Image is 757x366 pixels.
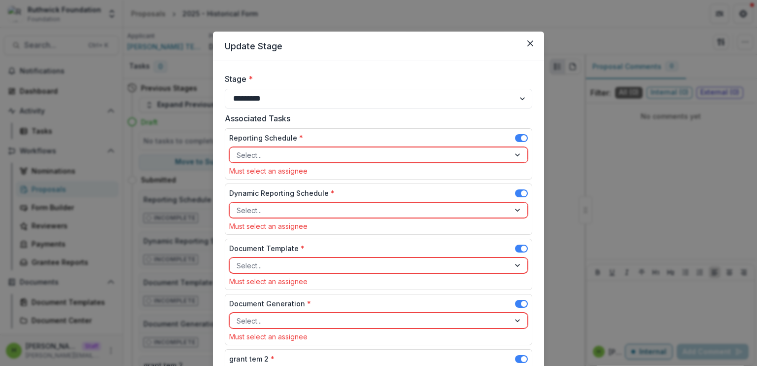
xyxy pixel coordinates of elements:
[229,298,311,309] label: Document Generation
[229,277,528,286] div: Must select an assignee
[229,222,528,230] div: Must select an assignee
[229,354,275,364] label: grant tem 2
[522,36,538,51] button: Close
[225,112,526,124] label: Associated Tasks
[229,188,335,198] label: Dynamic Reporting Schedule
[229,167,528,175] div: Must select an assignee
[229,133,303,143] label: Reporting Schedule
[229,243,305,254] label: Document Template
[225,73,526,85] label: Stage
[213,32,544,61] header: Update Stage
[229,332,528,341] div: Must select an assignee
